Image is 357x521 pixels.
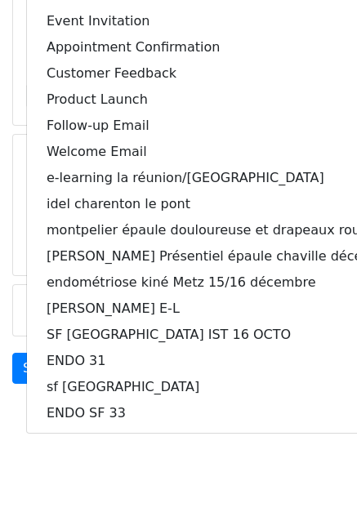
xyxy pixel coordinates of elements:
[12,353,66,384] a: Send
[275,443,357,521] div: Widget de chat
[275,443,357,521] iframe: Chat Widget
